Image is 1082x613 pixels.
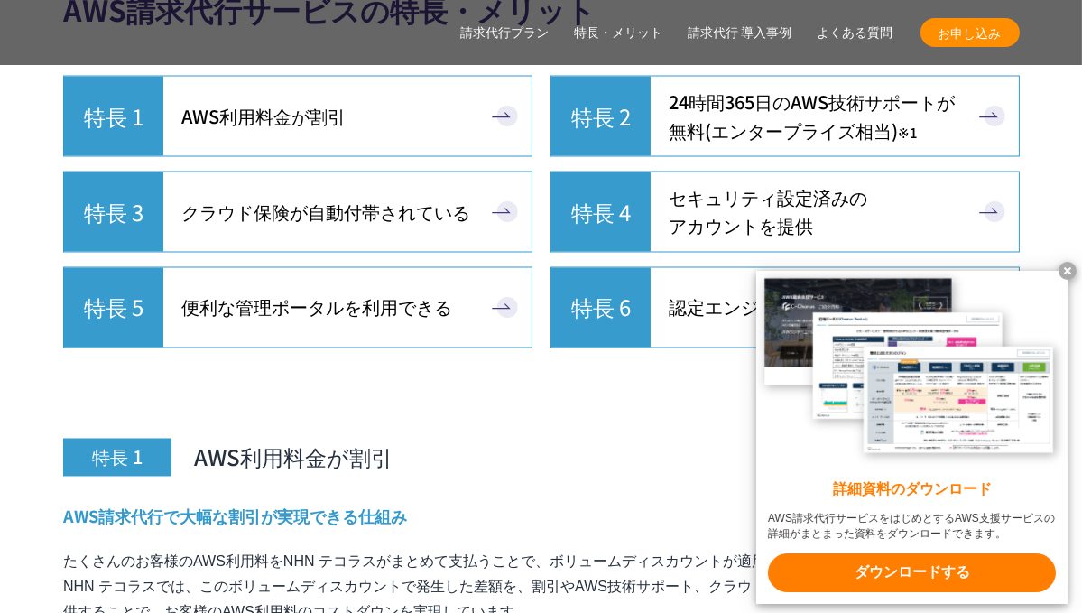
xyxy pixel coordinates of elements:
[768,511,1056,542] x-t: AWS請求代行サービスをはじめとするAWS支援サービスの詳細がまとまった資料をダウンロードできます。
[920,18,1020,47] a: お申し込み
[551,172,651,252] span: 特長 4
[669,183,867,241] span: セキュリティ設定済みの アカウントを提供
[550,172,1020,253] a: 特長 4 セキュリティ設定済みのアカウントを提供
[63,267,532,348] a: 特長 5 便利な管理ポータルを利用できる
[63,172,532,253] a: 特長 3 クラウド保険が自動付帯されている
[768,479,1056,500] x-t: 詳細資料のダウンロード
[63,506,1020,528] h4: AWS請求代行で大幅な割引が実現できる仕組み
[63,76,532,157] a: 特長 1 AWS利用料金が割引
[669,293,976,322] span: 認定エンジニアによる技術支援も充実
[551,77,651,156] span: 特長 2
[64,268,163,348] span: 特長 5
[551,268,651,348] span: 特長 6
[818,23,893,42] a: よくある質問
[669,88,955,145] span: 24時間365日の AWS技術サポートが 無料 (エンタープライズ相当)
[64,172,163,252] span: 特長 3
[898,123,918,142] small: ※1
[688,23,792,42] a: 請求代行 導入事例
[756,271,1068,604] a: 詳細資料のダウンロード AWS請求代行サービスをはじめとするAWS支援サービスの詳細がまとまった資料をダウンロードできます。 ダウンロードする
[194,442,393,473] span: AWS利用料金が割引
[550,267,1020,348] a: 特長 6 認定エンジニアによる技術支援も充実
[181,198,470,227] span: クラウド保険が自動付帯されている
[181,102,346,131] span: AWS利用料金が割引
[920,23,1020,42] span: お申し込み
[768,553,1056,592] x-t: ダウンロードする
[181,293,452,322] span: 便利な管理ポータルを利用 できる
[550,76,1020,157] a: 特長 2 24時間365日のAWS技術サポートが無料(エンタープライズ相当)※1
[574,23,662,42] a: 特長・メリット
[63,439,171,477] span: 特長 1
[460,23,549,42] a: 請求代行プラン
[64,77,163,156] span: 特長 1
